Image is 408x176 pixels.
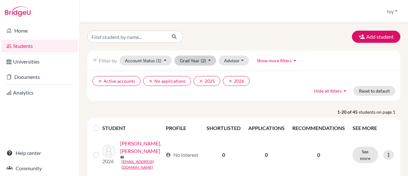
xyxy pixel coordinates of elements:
[143,76,191,86] button: clearNo applications
[120,56,172,65] button: Account Status(1)
[203,120,244,136] th: SHORTLISTED
[199,79,203,83] i: clear
[384,5,400,18] button: Ivy
[102,120,162,136] th: STUDENT
[359,109,400,115] span: students on page 1
[219,56,249,65] button: Advisor
[99,57,117,64] span: Filter by
[156,58,161,63] span: (1)
[353,86,395,96] button: Reset to default
[314,88,342,94] span: Hide all filters
[92,76,141,86] button: clearActive accounts
[352,31,400,43] button: Add student
[120,140,163,155] a: [PERSON_NAME], [PERSON_NAME]
[92,58,98,63] i: filter_list
[288,120,349,136] th: RECOMMENDATIONS
[174,56,216,65] button: Grad Year(2)
[337,109,359,115] strong: 1-20 of 45
[203,136,244,174] td: 0
[162,120,203,136] th: PROFILE
[309,86,353,96] button: Hide all filtersarrow_drop_up
[1,147,78,159] a: Help center
[1,55,78,68] a: Universities
[201,58,206,63] span: (2)
[353,147,378,163] button: See more
[1,162,78,175] a: Community
[292,57,298,64] i: arrow_drop_up
[342,88,348,94] i: arrow_drop_up
[223,76,250,86] button: clear2026
[193,76,220,86] button: clear2025
[120,155,124,159] span: mail
[244,120,288,136] th: APPLICATIONS
[121,159,163,170] a: [EMAIL_ADDRESS][DOMAIN_NAME]
[1,24,78,37] a: Home
[87,31,166,43] input: Find student by name...
[257,58,292,63] span: Show more filters
[98,79,102,83] i: clear
[1,86,78,99] a: Analytics
[349,120,398,136] th: SEE MORE
[1,40,78,52] a: Students
[102,145,115,157] img: CHANG, CHIAO-YU
[228,79,233,83] i: clear
[5,6,31,17] img: Bridge-U
[166,151,198,159] div: No interest
[251,56,303,65] button: Show more filtersarrow_drop_up
[166,152,171,157] span: account_circle
[244,136,288,174] td: 0
[102,157,115,165] p: 2026
[1,71,78,83] a: Documents
[149,79,153,83] i: clear
[292,151,345,159] p: 0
